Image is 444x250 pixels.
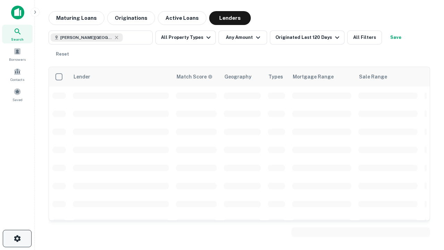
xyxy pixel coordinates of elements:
span: Borrowers [9,57,26,62]
th: Capitalize uses an advanced AI algorithm to match your search with the best lender. The match sco... [172,67,220,86]
span: Contacts [10,77,24,82]
div: Geography [224,73,251,81]
div: Mortgage Range [293,73,334,81]
span: Saved [12,97,23,102]
button: Any Amount [219,31,267,44]
button: Lenders [209,11,251,25]
a: Borrowers [2,45,33,64]
button: All Filters [347,31,382,44]
button: Originations [107,11,155,25]
button: Originated Last 120 Days [270,31,344,44]
div: Capitalize uses an advanced AI algorithm to match your search with the best lender. The match sco... [177,73,213,81]
th: Types [264,67,289,86]
button: Save your search to get updates of matches that match your search criteria. [385,31,407,44]
button: All Property Types [155,31,216,44]
th: Mortgage Range [289,67,355,86]
div: Lender [74,73,90,81]
div: Sale Range [359,73,387,81]
img: capitalize-icon.png [11,6,24,19]
span: Search [11,36,24,42]
div: Types [268,73,283,81]
button: Maturing Loans [49,11,104,25]
span: [PERSON_NAME][GEOGRAPHIC_DATA], [GEOGRAPHIC_DATA] [60,34,112,41]
a: Contacts [2,65,33,84]
th: Sale Range [355,67,421,86]
iframe: Chat Widget [409,194,444,228]
th: Lender [69,67,172,86]
button: Active Loans [158,11,206,25]
button: Reset [51,47,74,61]
h6: Match Score [177,73,211,81]
a: Saved [2,85,33,104]
a: Search [2,25,33,43]
th: Geography [220,67,264,86]
div: Originated Last 120 Days [275,33,341,42]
